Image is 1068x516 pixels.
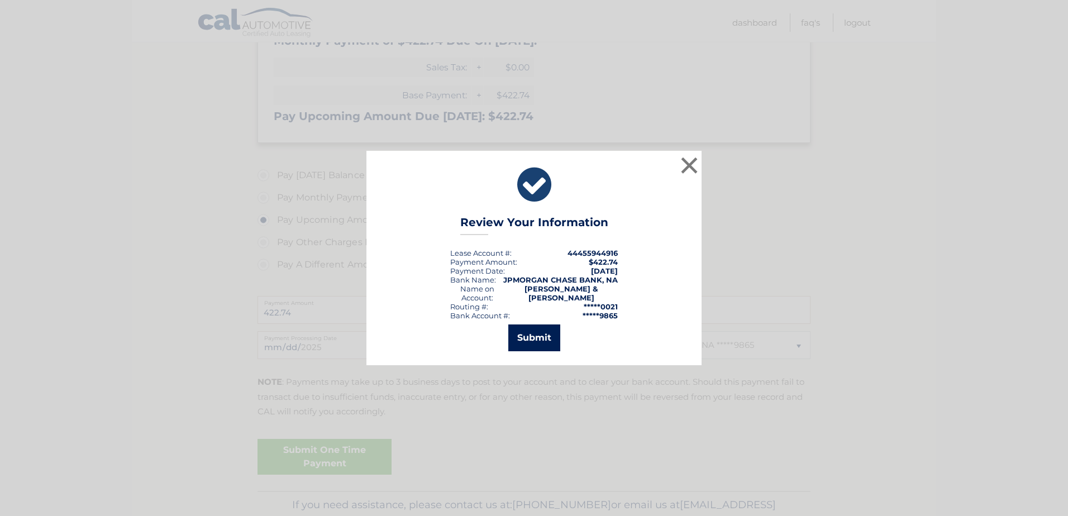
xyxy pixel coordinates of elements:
button: Submit [508,324,560,351]
span: Payment Date [450,266,503,275]
h3: Review Your Information [460,216,608,235]
div: : [450,266,505,275]
div: Lease Account #: [450,249,512,257]
strong: JPMORGAN CHASE BANK, NA [503,275,618,284]
div: Bank Name: [450,275,496,284]
span: $422.74 [589,257,618,266]
strong: 44455944916 [568,249,618,257]
div: Name on Account: [450,284,504,302]
button: × [678,154,700,176]
div: Routing #: [450,302,488,311]
div: Payment Amount: [450,257,517,266]
div: Bank Account #: [450,311,510,320]
strong: [PERSON_NAME] & [PERSON_NAME] [525,284,598,302]
span: [DATE] [591,266,618,275]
